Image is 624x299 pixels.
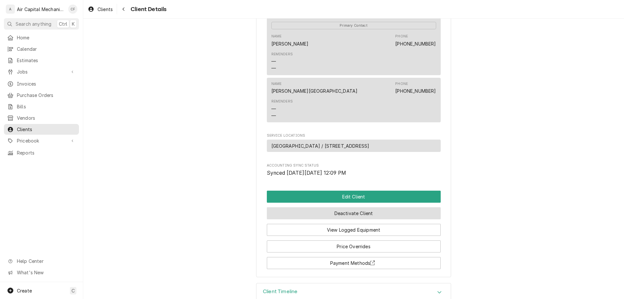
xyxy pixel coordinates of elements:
[267,224,441,236] button: View Logged Equipment
[271,22,436,29] span: Primary Contact
[59,20,67,27] span: Ctrl
[267,203,441,219] div: Button Group Row
[395,41,436,47] a: [PHONE_NUMBER]
[4,32,79,43] a: Home
[395,81,436,94] div: Phone
[271,99,293,104] div: Reminders
[271,81,358,94] div: Name
[17,126,76,133] span: Clients
[4,113,79,123] a: Vendors
[4,66,79,77] a: Go to Jobs
[271,143,370,149] span: [GEOGRAPHIC_DATA] / [STREET_ADDRESS]
[267,163,441,177] div: Accounting Sync Status
[267,207,441,219] button: Deactivate Client
[4,135,79,146] a: Go to Pricebook
[85,4,115,15] a: Clients
[267,257,441,269] button: Payment Methods
[17,288,32,293] span: Create
[4,18,79,30] button: Search anythingCtrlK
[17,258,75,265] span: Help Center
[267,240,441,252] button: Price Overrides
[395,34,436,47] div: Phone
[17,115,76,121] span: Vendors
[17,46,76,52] span: Calendar
[17,92,76,99] span: Purchase Orders
[271,34,309,47] div: Name
[271,65,276,72] div: —
[129,5,166,14] span: Client Details
[4,124,79,135] a: Clients
[267,133,441,155] div: Service Locations
[267,236,441,252] div: Button Group Row
[271,52,293,72] div: Reminders
[267,133,441,138] span: Service Locations
[4,55,79,66] a: Estimates
[271,40,309,47] div: [PERSON_NAME]
[271,34,282,39] div: Name
[267,78,441,122] div: Contact
[118,4,129,14] button: Navigate back
[4,256,79,266] a: Go to Help Center
[267,191,441,203] div: Button Group Row
[97,6,113,13] span: Clients
[267,140,441,152] div: Service Location
[267,169,441,177] span: Accounting Sync Status
[17,57,76,64] span: Estimates
[16,20,51,27] span: Search anything
[267,140,441,155] div: Service Locations List
[267,163,441,168] span: Accounting Sync Status
[17,137,66,144] span: Pricebook
[267,18,441,75] div: Contact
[4,44,79,54] a: Calendar
[4,267,79,278] a: Go to What's New
[4,147,79,158] a: Reports
[395,34,408,39] div: Phone
[271,88,358,94] div: [PERSON_NAME][GEOGRAPHIC_DATA]
[271,58,276,65] div: —
[17,149,76,156] span: Reports
[267,219,441,236] div: Button Group Row
[17,103,76,110] span: Bills
[267,252,441,269] div: Button Group Row
[267,191,441,203] button: Edit Client
[17,6,65,13] div: Air Capital Mechanical
[263,289,297,295] h3: Client Timeline
[271,99,293,119] div: Reminders
[271,105,276,112] div: —
[4,90,79,101] a: Purchase Orders
[71,287,75,294] span: C
[17,269,75,276] span: What's New
[4,101,79,112] a: Bills
[267,12,441,125] div: Client Contacts
[271,81,282,87] div: Name
[6,5,15,14] div: A
[271,112,276,119] div: —
[271,21,436,29] div: Primary
[267,170,346,176] span: Synced [DATE][DATE] 12:09 PM
[68,5,77,14] div: CF
[4,78,79,89] a: Invoices
[395,81,408,87] div: Phone
[17,34,76,41] span: Home
[68,5,77,14] div: Charles Faure's Avatar
[72,20,75,27] span: K
[271,52,293,57] div: Reminders
[395,88,436,94] a: [PHONE_NUMBER]
[267,191,441,269] div: Button Group
[267,18,441,125] div: Client Contacts List
[17,80,76,87] span: Invoices
[17,68,66,75] span: Jobs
